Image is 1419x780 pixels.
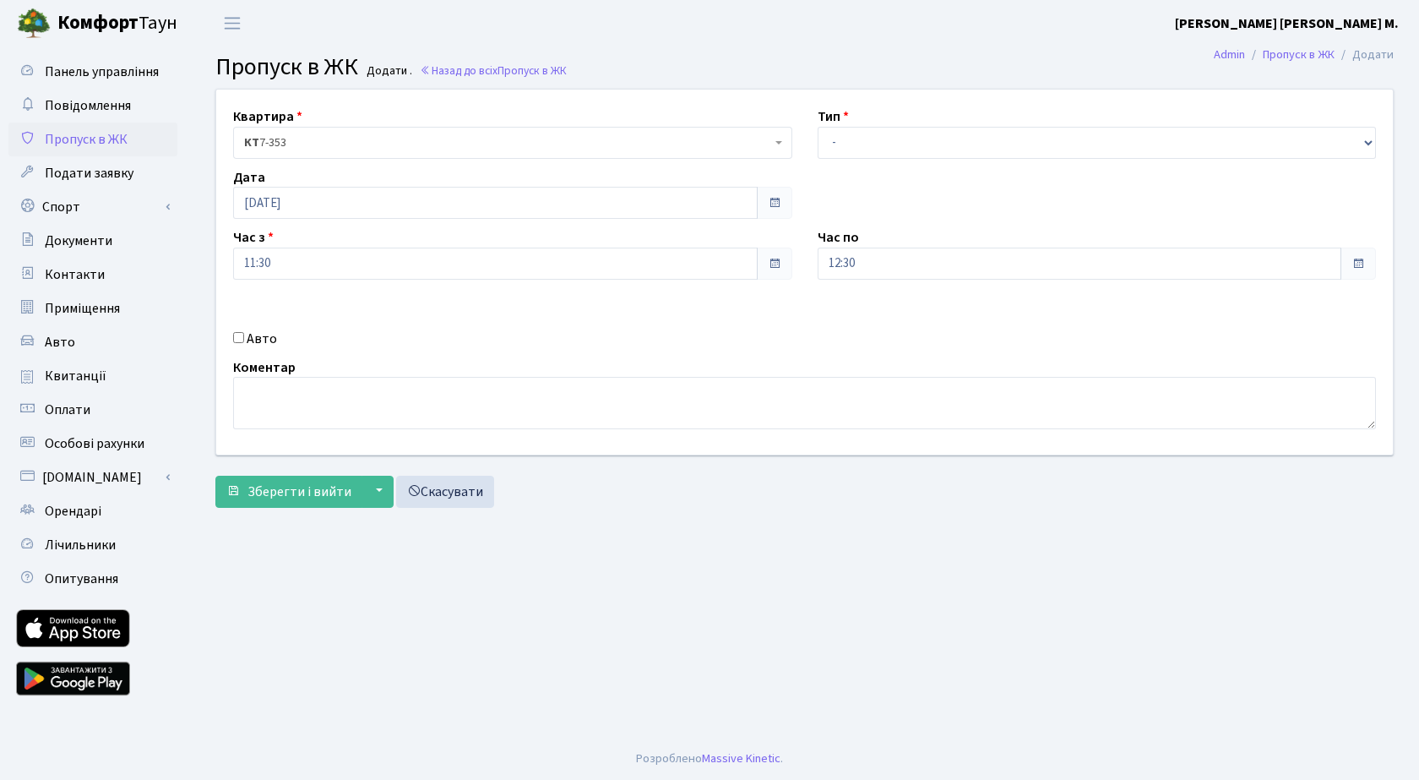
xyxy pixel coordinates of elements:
[8,528,177,562] a: Лічильники
[8,393,177,427] a: Оплати
[233,227,274,248] label: Час з
[1175,14,1399,33] b: [PERSON_NAME] [PERSON_NAME] М.
[8,258,177,292] a: Контакти
[45,401,90,419] span: Оплати
[1175,14,1399,34] a: [PERSON_NAME] [PERSON_NAME] М.
[8,427,177,461] a: Особові рахунки
[396,476,494,508] a: Скасувати
[8,562,177,596] a: Опитування
[8,461,177,494] a: [DOMAIN_NAME]
[8,292,177,325] a: Приміщення
[8,55,177,89] a: Панель управління
[1188,37,1419,73] nav: breadcrumb
[45,164,133,183] span: Подати заявку
[1263,46,1335,63] a: Пропуск в ЖК
[363,64,412,79] small: Додати .
[1335,46,1394,64] li: Додати
[702,750,780,767] a: Massive Kinetic
[244,134,259,151] b: КТ
[244,134,771,151] span: <b>КТ</b>&nbsp;&nbsp;&nbsp;&nbsp;7-353
[45,333,75,352] span: Авто
[233,127,792,159] span: <b>КТ</b>&nbsp;&nbsp;&nbsp;&nbsp;7-353
[497,63,567,79] span: Пропуск в ЖК
[8,325,177,359] a: Авто
[233,106,302,127] label: Квартира
[8,359,177,393] a: Квитанції
[45,502,101,521] span: Орендарі
[215,476,362,508] button: Зберегти і вийти
[45,96,131,115] span: Повідомлення
[45,63,159,81] span: Панель управління
[45,536,116,554] span: Лічильники
[17,7,51,41] img: logo.png
[215,50,358,84] span: Пропуск в ЖК
[818,227,859,248] label: Час по
[233,166,265,187] label: Дата
[211,9,253,37] button: Переключити навігацію
[1214,46,1245,63] a: Admin
[45,265,105,284] span: Контакти
[8,123,177,156] a: Пропуск в ЖК
[636,750,783,768] div: Розроблено .
[8,224,177,258] a: Документи
[45,130,128,149] span: Пропуск в ЖК
[8,156,177,190] a: Подати заявку
[57,9,139,36] b: Комфорт
[818,106,849,127] label: Тип
[45,367,106,385] span: Квитанції
[247,328,277,348] label: Авто
[8,190,177,224] a: Спорт
[45,299,120,318] span: Приміщення
[8,494,177,528] a: Орендарі
[247,483,351,501] span: Зберегти і вийти
[45,570,118,588] span: Опитування
[233,357,296,377] label: Коментар
[420,63,567,79] a: Назад до всіхПропуск в ЖК
[8,89,177,123] a: Повідомлення
[45,434,144,453] span: Особові рахунки
[45,232,112,250] span: Документи
[57,9,177,38] span: Таун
